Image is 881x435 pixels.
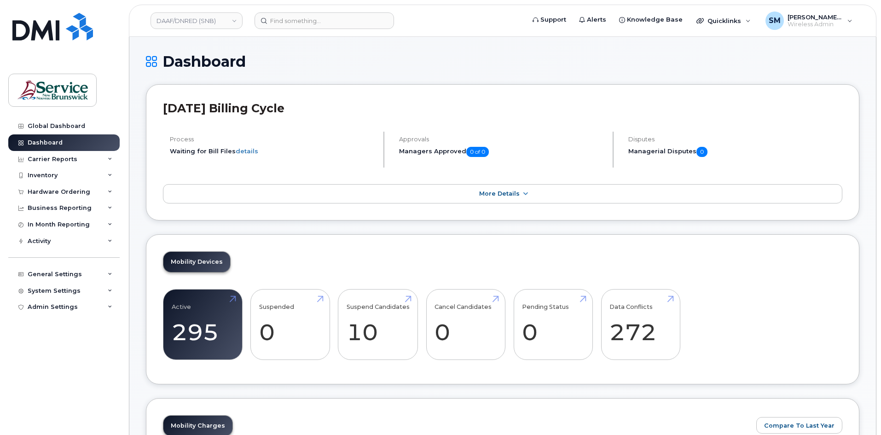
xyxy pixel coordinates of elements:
[170,136,376,143] h4: Process
[399,136,605,143] h4: Approvals
[628,147,842,157] h5: Managerial Disputes
[259,294,321,355] a: Suspended 0
[435,294,497,355] a: Cancel Candidates 0
[163,252,230,272] a: Mobility Devices
[347,294,410,355] a: Suspend Candidates 10
[170,147,376,156] li: Waiting for Bill Files
[399,147,605,157] h5: Managers Approved
[628,136,842,143] h4: Disputes
[172,294,234,355] a: Active 295
[146,53,859,70] h1: Dashboard
[479,190,520,197] span: More Details
[764,421,835,430] span: Compare To Last Year
[756,417,842,434] button: Compare To Last Year
[522,294,584,355] a: Pending Status 0
[466,147,489,157] span: 0 of 0
[696,147,707,157] span: 0
[609,294,672,355] a: Data Conflicts 272
[236,147,258,155] a: details
[163,101,842,115] h2: [DATE] Billing Cycle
